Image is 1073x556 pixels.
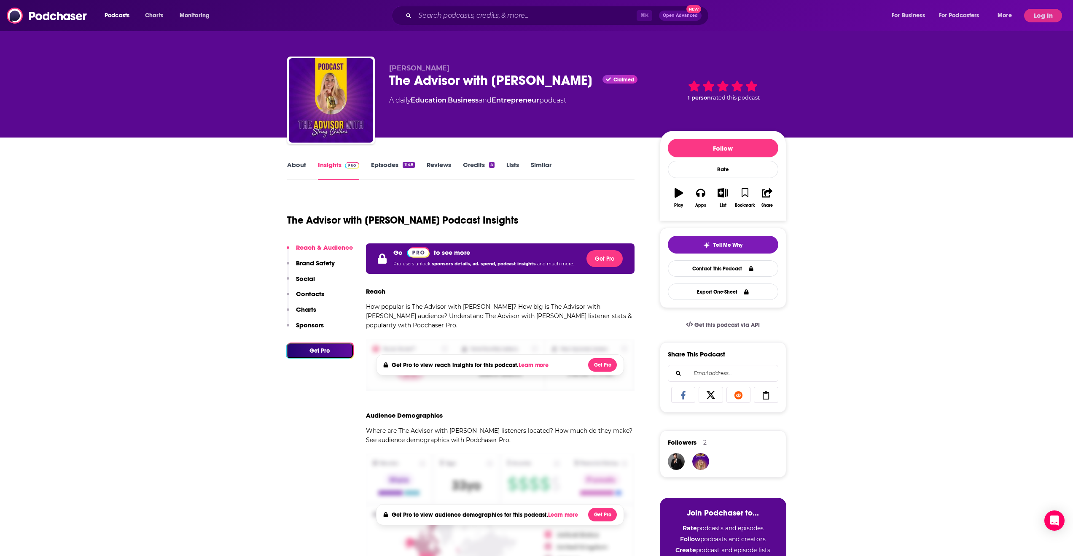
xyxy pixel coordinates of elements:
span: New [686,5,702,13]
button: Learn more [548,512,580,518]
p: Go [393,248,403,256]
h3: Reach [366,287,385,295]
h3: Share This Podcast [668,350,725,358]
button: open menu [886,9,936,22]
button: Share [756,183,778,213]
span: , [446,96,448,104]
span: Followers [668,438,697,446]
img: Podchaser - Follow, Share and Rate Podcasts [7,8,88,24]
p: Brand Safety [296,259,335,267]
strong: Follow [680,535,700,543]
input: Email address... [675,365,771,381]
p: Pro users unlock and much more. [393,258,574,270]
span: ⌘ K [637,10,652,21]
strong: Create [675,546,696,554]
span: Get this podcast via API [694,321,760,329]
h1: The Advisor with [PERSON_NAME] Podcast Insights [287,214,519,227]
li: podcasts and creators [668,535,778,543]
button: List [712,183,734,213]
span: [PERSON_NAME] [389,64,449,72]
p: Charts [296,305,316,313]
a: Credits4 [463,161,495,180]
button: Reach & Audience [287,243,353,259]
a: Reviews [427,161,451,180]
button: tell me why sparkleTell Me Why [668,236,778,254]
button: open menu [174,9,221,22]
a: Episodes1148 [371,161,414,180]
img: Podchaser Pro [345,162,360,169]
a: Lists [506,161,519,180]
button: Learn more [519,362,551,369]
div: Bookmark [735,203,755,208]
h4: Get Pro to view reach insights for this podcast. [392,362,551,369]
li: podcasts and episodes [668,524,778,532]
button: Contacts [287,290,324,305]
input: Search podcasts, credits, & more... [415,9,637,22]
span: For Business [892,10,925,22]
div: A daily podcast [389,95,566,105]
p: Reach & Audience [296,243,353,251]
span: sponsors details, ad. spend, podcast insights [432,261,537,267]
a: InsightsPodchaser Pro [318,161,360,180]
button: Log In [1024,9,1062,22]
button: open menu [992,9,1022,22]
div: Search podcasts, credits, & more... [400,6,717,25]
p: Social [296,275,315,283]
span: Tell Me Why [713,242,742,248]
a: Share on Reddit [726,387,751,403]
button: Get Pro [287,343,353,358]
img: JohirMia [668,453,685,470]
img: Podchaser Pro [407,247,430,258]
span: Open Advanced [663,13,698,18]
a: About [287,161,306,180]
button: Sponsors [287,321,324,337]
div: Search followers [668,365,778,382]
button: Charts [287,305,316,321]
a: Pro website [407,247,430,258]
button: Social [287,275,315,290]
a: Share on Facebook [671,387,696,403]
button: Follow [668,139,778,157]
button: open menu [933,9,992,22]
li: podcast and episode lists [668,546,778,554]
span: rated this podcast [711,94,760,101]
div: List [720,203,726,208]
div: 4 [489,162,495,168]
a: Similar [531,161,551,180]
img: The Advisor with Stacey Chillemi [289,58,373,143]
span: 1 person [688,94,711,101]
span: More [998,10,1012,22]
button: Get Pro [586,250,623,267]
img: tman4137 [692,453,709,470]
a: Business [448,96,479,104]
span: Charts [145,10,163,22]
a: Entrepreneur [492,96,539,104]
button: Open AdvancedNew [659,11,702,21]
h3: Audience Demographics [366,411,443,419]
button: Bookmark [734,183,756,213]
a: Contact This Podcast [668,260,778,277]
a: Get this podcast via API [679,315,767,335]
button: open menu [99,9,140,22]
div: 1 personrated this podcast [660,64,786,116]
button: Play [668,183,690,213]
button: Brand Safety [287,259,335,275]
div: 2 [703,439,707,446]
h4: Get Pro to view audience demographics for this podcast. [392,511,580,518]
button: Apps [690,183,712,213]
button: Export One-Sheet [668,283,778,300]
span: Claimed [613,78,634,82]
div: Share [761,203,773,208]
img: tell me why sparkle [703,242,710,248]
a: Charts [140,9,168,22]
div: Apps [695,203,706,208]
button: Get Pro [588,358,617,372]
p: How popular is The Advisor with [PERSON_NAME]? How big is The Advisor with [PERSON_NAME] audience... [366,302,635,330]
a: Education [411,96,446,104]
div: Open Intercom Messenger [1044,510,1065,531]
p: Sponsors [296,321,324,329]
